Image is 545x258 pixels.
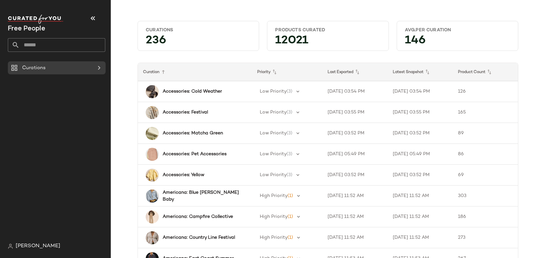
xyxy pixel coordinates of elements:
[146,106,159,119] img: 103626347_070_0
[146,169,159,182] img: 92311265_079_b
[22,64,46,72] span: Curations
[388,227,453,248] td: [DATE] 11:52 AM
[260,152,287,157] span: Low Priority
[260,110,287,115] span: Low Priority
[260,235,287,240] span: High Priority
[163,189,240,203] b: Americana: Blue [PERSON_NAME] Baby
[388,81,453,102] td: [DATE] 03:54 PM
[252,63,322,81] th: Priority
[146,210,159,223] img: 101537082_237_a
[8,15,63,24] img: cfy_white_logo.C9jOOHJF.svg
[287,235,293,240] span: (1)
[400,36,515,48] div: 146
[146,85,159,98] img: 103175998_021_b
[260,214,287,219] span: High Priority
[287,110,292,115] span: (3)
[8,244,13,249] img: svg%3e
[322,102,388,123] td: [DATE] 03:55 PM
[163,213,233,220] b: Americana: Campfire Collective
[453,81,518,102] td: 126
[322,123,388,144] td: [DATE] 03:52 PM
[322,63,388,81] th: Last Exported
[453,63,518,81] th: Product Count
[163,172,204,178] b: Accessories: Yellow
[453,227,518,248] td: 273
[388,165,453,186] td: [DATE] 03:52 PM
[453,102,518,123] td: 165
[322,144,388,165] td: [DATE] 05:49 PM
[146,148,159,161] img: 95815080_004_b
[453,206,518,227] td: 186
[163,109,208,116] b: Accessories: Festival
[260,173,287,177] span: Low Priority
[322,81,388,102] td: [DATE] 03:54 PM
[260,193,287,198] span: High Priority
[138,63,252,81] th: Curation
[287,131,292,136] span: (3)
[322,227,388,248] td: [DATE] 11:52 AM
[287,152,292,157] span: (3)
[163,234,235,241] b: Americana: Country Line Festival
[322,206,388,227] td: [DATE] 11:52 AM
[163,130,223,137] b: Accessories: Matcha Green
[322,186,388,206] td: [DATE] 11:52 AM
[146,127,159,140] img: 104453592_030_b
[388,102,453,123] td: [DATE] 03:55 PM
[8,25,45,32] span: Current Company Name
[146,190,159,203] img: 101180578_092_e
[405,27,510,33] div: Avg.per Curation
[453,165,518,186] td: 69
[388,123,453,144] td: [DATE] 03:52 PM
[453,144,518,165] td: 86
[388,144,453,165] td: [DATE] 05:49 PM
[146,27,251,33] div: Curations
[388,206,453,227] td: [DATE] 11:52 AM
[146,231,159,244] img: 93911964_010_0
[16,242,60,250] span: [PERSON_NAME]
[287,214,293,219] span: (1)
[163,88,222,95] b: Accessories: Cold Weather
[163,151,227,158] b: Accessories: Pet Accessories
[322,165,388,186] td: [DATE] 03:52 PM
[453,123,518,144] td: 89
[260,131,287,136] span: Low Priority
[260,89,287,94] span: Low Priority
[388,186,453,206] td: [DATE] 11:52 AM
[453,186,518,206] td: 303
[140,36,256,48] div: 236
[287,173,292,177] span: (3)
[275,27,380,33] div: Products Curated
[388,63,453,81] th: Latest Snapshot
[287,193,293,198] span: (1)
[270,36,386,48] div: 12021
[287,89,292,94] span: (3)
